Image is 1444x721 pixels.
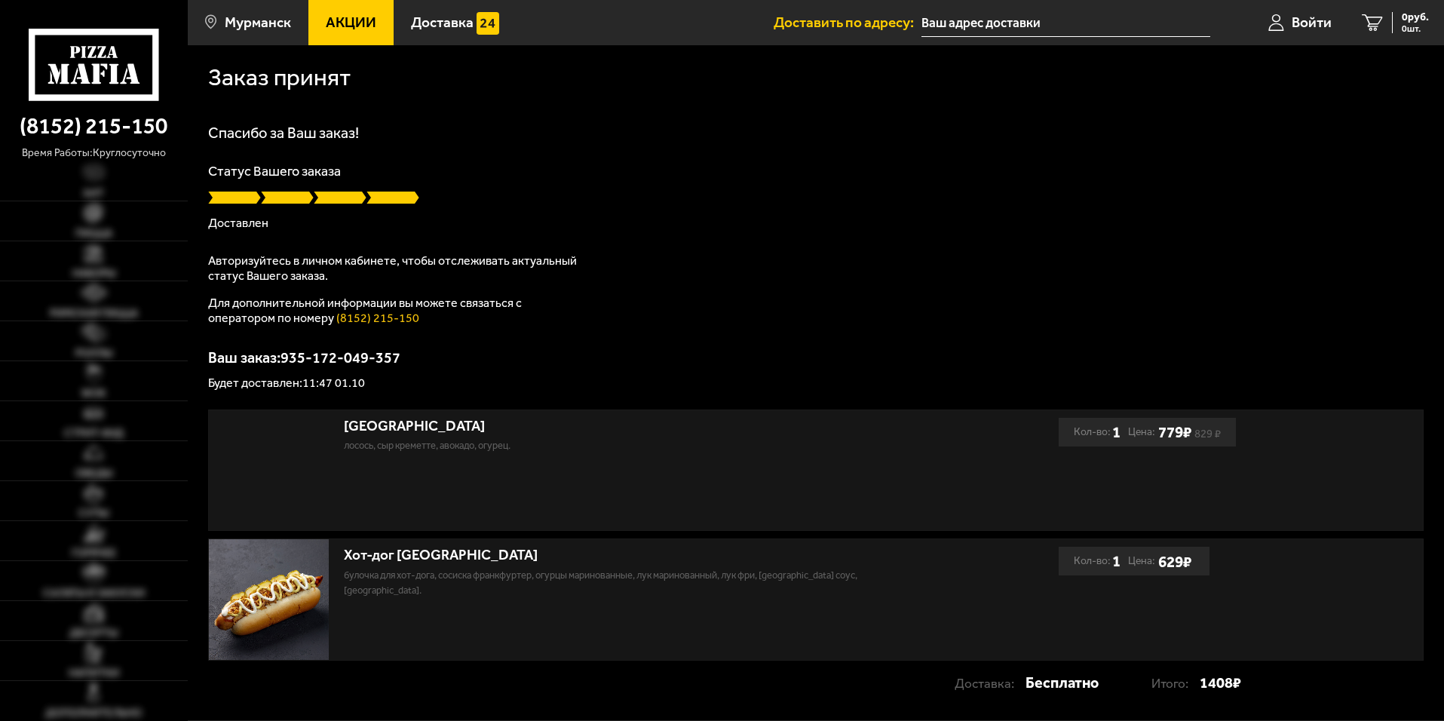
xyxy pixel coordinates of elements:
span: Цена: [1128,418,1155,446]
p: лосось, Сыр креметте, авокадо, огурец. [344,438,913,453]
strong: Бесплатно [1026,668,1099,697]
p: Доставлен [208,217,1424,229]
div: Кол-во: [1074,547,1121,575]
p: Будет доставлен: 11:47 01.10 [208,377,1424,389]
span: Напитки [69,668,119,679]
span: Супы [78,508,109,519]
div: Кол-во: [1074,418,1121,446]
span: Салаты и закуски [43,588,145,599]
span: Пицца [75,229,112,239]
span: Доставка [411,15,474,29]
p: Статус Вашего заказа [208,164,1424,178]
p: Доставка: [955,669,1026,698]
img: 15daf4d41897b9f0e9f617042186c801.svg [477,12,499,35]
span: Хит [83,189,104,199]
span: Горячее [72,548,116,559]
a: (8152) 215-150 [336,311,419,325]
p: булочка для хот-дога, сосиска Франкфуртер, огурцы маринованные, лук маринованный, лук фри, [GEOGR... [344,568,913,598]
span: Мурманск [225,15,291,29]
div: Хот-дог [GEOGRAPHIC_DATA] [344,547,913,564]
h1: Заказ принят [208,66,351,90]
span: Наборы [72,268,115,279]
span: WOK [81,388,106,399]
b: 1 [1112,547,1121,575]
span: Доставить по адресу: [774,15,921,29]
span: 0 шт. [1402,24,1429,33]
span: Войти [1292,15,1332,29]
div: [GEOGRAPHIC_DATA] [344,418,913,435]
span: Дополнительно [45,708,142,719]
strong: 1408 ₽ [1200,668,1241,697]
span: Римская пицца [50,308,138,319]
p: Итого: [1151,669,1200,698]
p: Для дополнительной информации вы можете связаться с оператором по номеру [208,296,585,326]
b: 1 [1112,418,1121,446]
span: Цена: [1128,547,1155,575]
span: Стрит-фуд [64,428,124,439]
b: 629 ₽ [1158,552,1191,571]
b: 779 ₽ [1158,422,1191,441]
span: 0 руб. [1402,12,1429,23]
h1: Спасибо за Ваш заказ! [208,125,1424,140]
p: Авторизуйтесь в личном кабинете, чтобы отслеживать актуальный статус Вашего заказа. [208,253,585,284]
span: Десерты [69,628,118,639]
span: Обеды [75,468,112,479]
s: 829 ₽ [1194,430,1221,437]
span: Роллы [75,348,112,359]
p: Ваш заказ: 935-172-049-357 [208,350,1424,365]
input: Ваш адрес доставки [921,9,1210,37]
span: Акции [326,15,376,29]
